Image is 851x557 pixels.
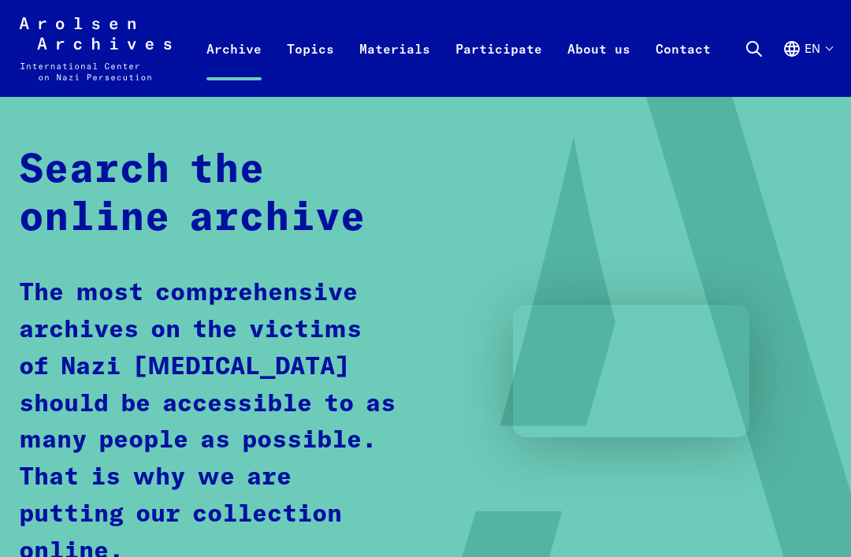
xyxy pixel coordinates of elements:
button: English, language selection [782,39,832,92]
a: Participate [443,34,555,97]
a: Topics [274,34,347,97]
nav: Primary [194,17,723,80]
a: Materials [347,34,443,97]
a: Archive [194,34,274,97]
a: About us [555,34,643,97]
strong: Search the online archive [19,150,366,239]
a: Contact [643,34,723,97]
